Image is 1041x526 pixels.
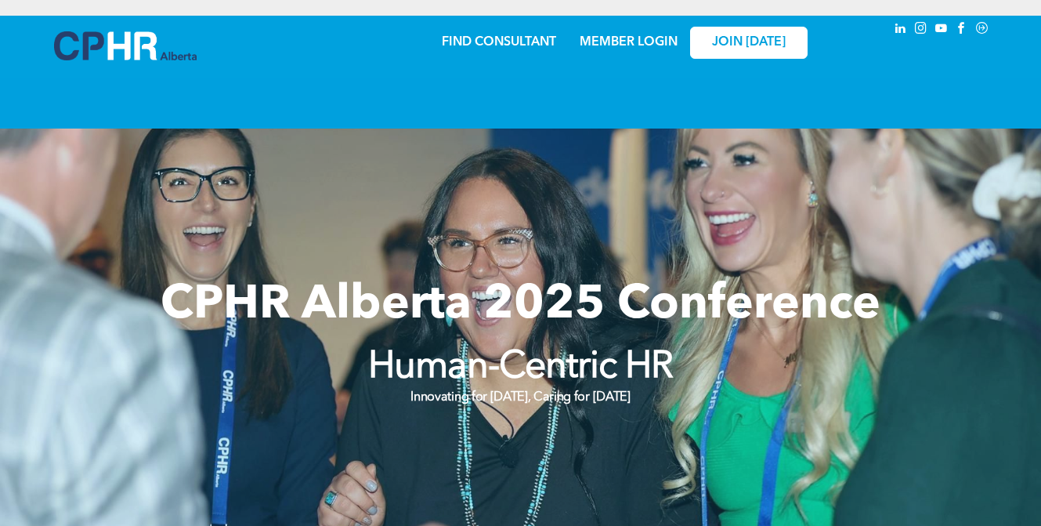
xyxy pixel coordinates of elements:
[690,27,808,59] a: JOIN [DATE]
[410,391,630,404] strong: Innovating for [DATE], Caring for [DATE]
[933,20,950,41] a: youtube
[368,349,674,386] strong: Human-Centric HR
[953,20,971,41] a: facebook
[974,20,991,41] a: Social network
[913,20,930,41] a: instagram
[442,36,556,49] a: FIND CONSULTANT
[580,36,678,49] a: MEMBER LOGIN
[712,35,786,50] span: JOIN [DATE]
[892,20,909,41] a: linkedin
[54,31,197,60] img: A blue and white logo for cp alberta
[161,282,880,329] span: CPHR Alberta 2025 Conference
